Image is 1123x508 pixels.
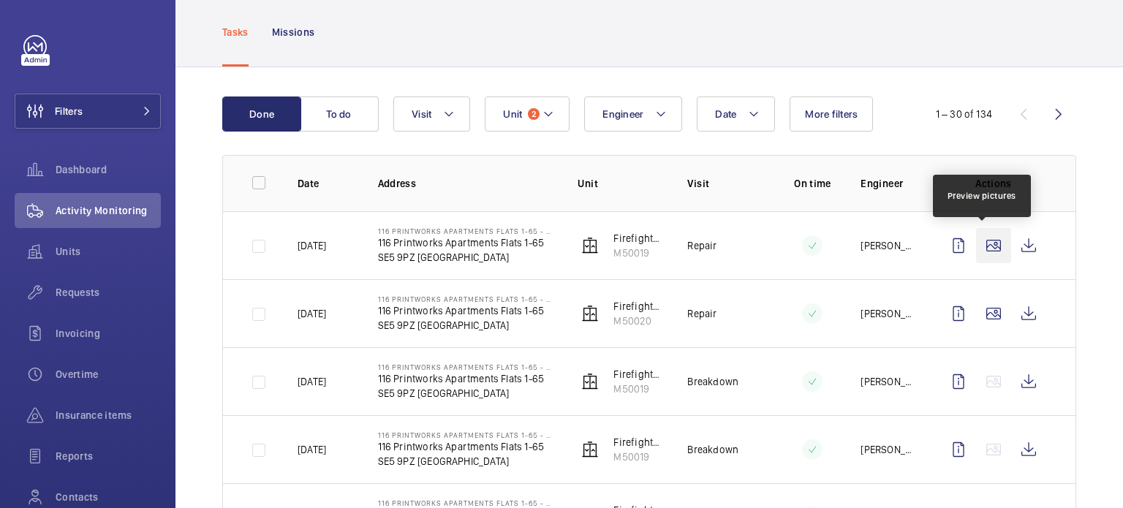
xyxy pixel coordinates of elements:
span: Reports [56,449,161,463]
p: 116 Printworks Apartments Flats 1-65 [378,303,555,318]
p: [PERSON_NAME] [861,306,918,321]
img: elevator.svg [581,305,599,322]
p: Firefighters - EPL Flats 1-65 No 2 [613,299,664,314]
p: [DATE] [298,306,326,321]
img: elevator.svg [581,237,599,254]
span: Engineer [602,108,643,120]
p: [DATE] [298,374,326,389]
span: Filters [55,104,83,118]
img: elevator.svg [581,373,599,390]
p: On time [787,176,837,191]
p: SE5 9PZ [GEOGRAPHIC_DATA] [378,318,555,333]
button: Unit2 [485,96,570,132]
p: [PERSON_NAME] [861,442,918,457]
p: Firefighters - EPL Flats 1-65 No 1 [613,367,664,382]
p: 116 Printworks Apartments Flats 1-65 - High Risk Building [378,363,555,371]
p: SE5 9PZ [GEOGRAPHIC_DATA] [378,250,555,265]
button: Filters [15,94,161,129]
p: 116 Printworks Apartments Flats 1-65 - High Risk Building [378,498,555,507]
span: Activity Monitoring [56,203,161,218]
p: 116 Printworks Apartments Flats 1-65 [378,439,555,454]
span: Overtime [56,367,161,382]
span: Units [56,244,161,259]
p: Address [378,176,555,191]
p: Firefighters - EPL Flats 1-65 No 1 [613,231,664,246]
div: 1 – 30 of 134 [936,107,992,121]
p: Visit [687,176,764,191]
p: 116 Printworks Apartments Flats 1-65 - High Risk Building [378,227,555,235]
p: [PERSON_NAME] [861,374,918,389]
span: Requests [56,285,161,300]
span: Visit [412,108,431,120]
p: Breakdown [687,442,738,457]
p: Engineer [861,176,918,191]
p: 116 Printworks Apartments Flats 1-65 [378,371,555,386]
p: 116 Printworks Apartments Flats 1-65 [378,235,555,250]
button: Date [697,96,775,132]
p: Breakdown [687,374,738,389]
p: M50019 [613,246,664,260]
span: Insurance items [56,408,161,422]
span: Dashboard [56,162,161,177]
p: M50019 [613,382,664,396]
p: Date [298,176,355,191]
span: More filters [805,108,858,120]
button: More filters [790,96,873,132]
span: 2 [528,108,540,120]
span: Date [715,108,736,120]
button: Engineer [584,96,682,132]
p: Repair [687,306,716,321]
p: Unit [578,176,664,191]
p: [PERSON_NAME] [861,238,918,253]
span: Invoicing [56,326,161,341]
p: 116 Printworks Apartments Flats 1-65 - High Risk Building [378,295,555,303]
p: Missions [272,25,315,39]
p: SE5 9PZ [GEOGRAPHIC_DATA] [378,454,555,469]
p: Tasks [222,25,249,39]
p: [DATE] [298,238,326,253]
p: M50019 [613,450,664,464]
div: Preview pictures [948,189,1016,202]
button: To do [300,96,379,132]
span: Contacts [56,490,161,504]
p: Repair [687,238,716,253]
p: 116 Printworks Apartments Flats 1-65 - High Risk Building [378,431,555,439]
p: Firefighters - EPL Flats 1-65 No 1 [613,435,664,450]
button: Visit [393,96,470,132]
span: Unit [503,108,522,120]
p: [DATE] [298,442,326,457]
button: Done [222,96,301,132]
img: elevator.svg [581,441,599,458]
p: M50020 [613,314,664,328]
p: SE5 9PZ [GEOGRAPHIC_DATA] [378,386,555,401]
